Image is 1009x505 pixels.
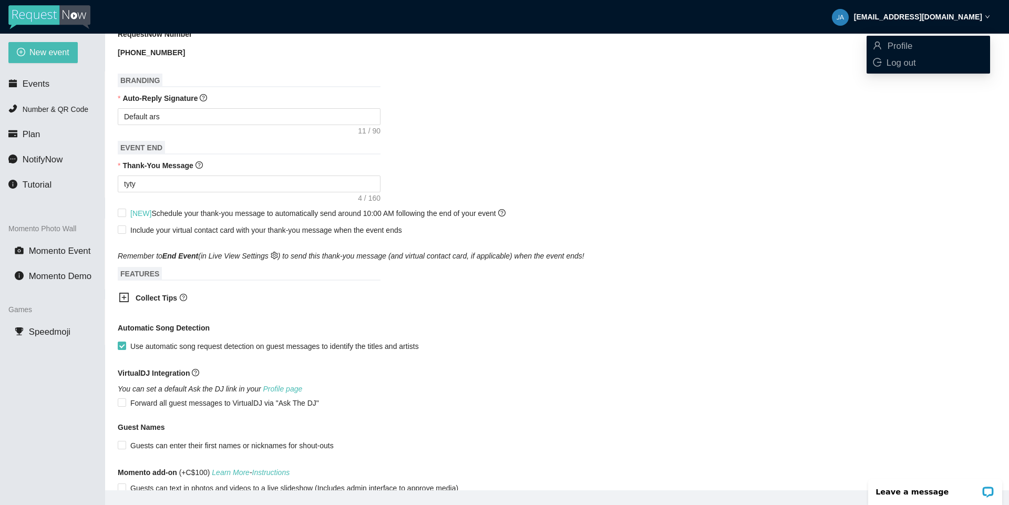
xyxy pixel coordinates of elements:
span: plus-circle [17,48,25,58]
b: RequestNow Number [118,28,192,40]
i: Remember to (in Live View Settings ) to send this thank-you message (and virtual contact card, if... [118,252,584,260]
span: Log out [887,58,916,68]
span: plus-square [119,292,129,303]
a: Instructions [252,468,290,477]
span: Plan [23,129,40,139]
span: [NEW] [130,209,151,218]
span: Momento Event [29,246,91,256]
span: New event [29,46,69,59]
b: End Event [162,252,198,260]
span: Include your virtual contact card with your thank-you message when the event ends [130,226,402,234]
span: phone [8,104,17,113]
button: plus-circleNew event [8,42,78,63]
span: info-circle [15,271,24,280]
span: BRANDING [118,74,162,87]
span: credit-card [8,129,17,138]
span: down [985,14,990,19]
strong: [EMAIL_ADDRESS][DOMAIN_NAME] [854,13,982,21]
span: Events [23,79,49,89]
b: Thank-You Message [122,161,193,170]
div: Collect Tipsquestion-circle [110,286,373,312]
span: Forward all guest messages to VirtualDJ via "Ask The DJ" [126,397,323,409]
span: question-circle [195,161,203,169]
span: question-circle [180,294,187,301]
span: message [8,154,17,163]
a: Profile page [263,385,303,393]
b: Automatic Song Detection [118,322,210,334]
span: Tutorial [23,180,52,190]
span: Speedmoji [29,327,70,337]
span: NotifyNow [23,154,63,164]
span: info-circle [8,180,17,189]
b: VirtualDJ Integration [118,369,190,377]
span: Number & QR Code [23,105,88,114]
b: Auto-Reply Signature [122,94,198,102]
textarea: tyty [118,176,380,192]
b: Guest Names [118,423,164,431]
i: - [212,468,290,477]
span: user [873,41,882,50]
iframe: LiveChat chat widget [861,472,1009,505]
img: RequestNow [8,5,90,29]
span: (+C$100) [118,467,290,478]
span: calendar [8,79,17,88]
span: Schedule your thank-you message to automatically send around 10:00 AM following the end of your e... [130,209,506,218]
span: Profile [888,41,913,51]
span: EVENT END [118,141,165,154]
b: [PHONE_NUMBER] [118,48,185,57]
span: question-circle [200,94,207,101]
span: setting [271,252,278,259]
textarea: Default ars [118,108,380,125]
span: camera [15,246,24,255]
span: FEATURES [118,267,162,281]
a: Learn More [212,468,250,477]
span: Momento Demo [29,271,91,281]
span: logout [873,58,882,67]
span: question-circle [192,369,199,376]
b: Momento add-on [118,468,177,477]
span: Guests can text in photos and videos to a live slideshow (Includes admin interface to approve media) [126,482,462,494]
span: Use automatic song request detection on guest messages to identify the titles and artists [126,341,423,352]
i: You can set a default Ask the DJ link in your [118,385,302,393]
b: Collect Tips [136,294,177,302]
img: f413747de150cfaa90ab594ab84ce6bc [832,9,849,26]
span: question-circle [498,209,506,217]
span: Guests can enter their first names or nicknames for shout-outs [126,440,338,451]
span: trophy [15,327,24,336]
